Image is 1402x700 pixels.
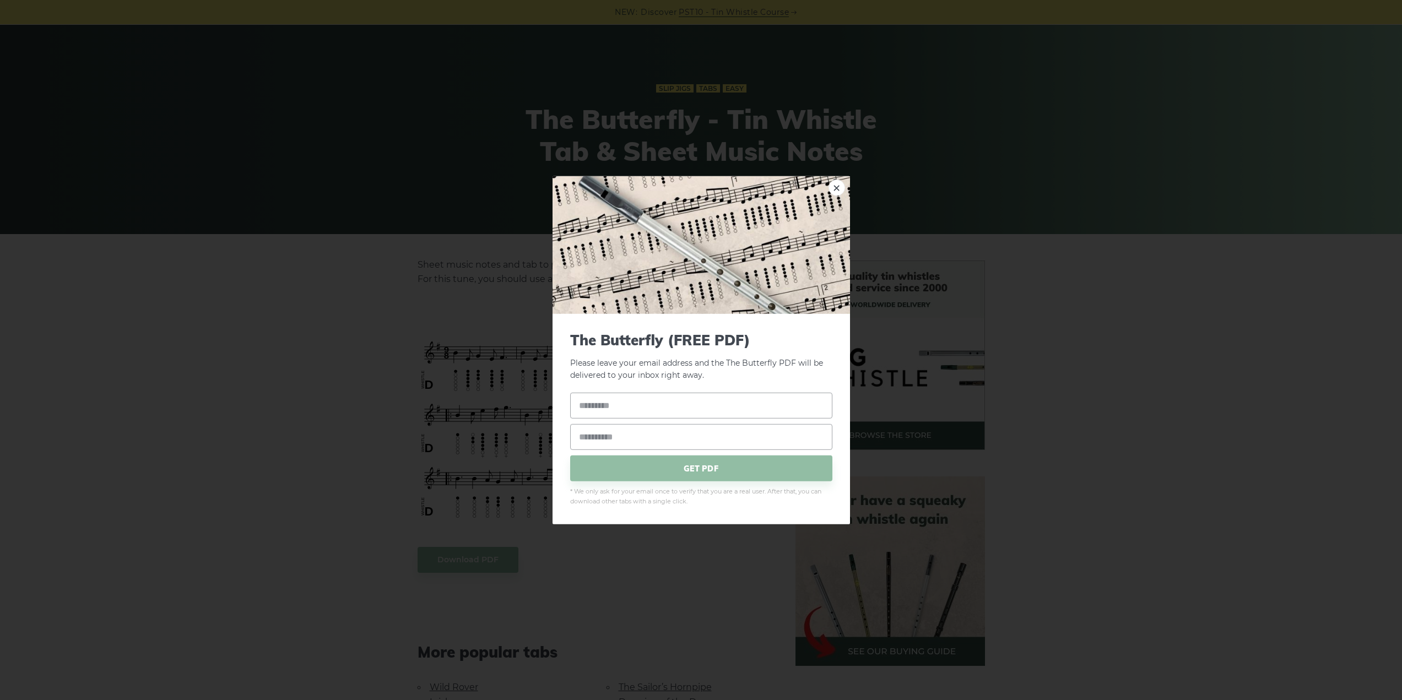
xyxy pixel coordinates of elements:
[553,176,850,313] img: Tin Whistle Tab Preview
[570,331,832,348] span: The Butterfly (FREE PDF)
[570,487,832,507] span: * We only ask for your email once to verify that you are a real user. After that, you can downloa...
[570,331,832,382] p: Please leave your email address and the The Butterfly PDF will be delivered to your inbox right a...
[570,455,832,481] span: GET PDF
[829,179,845,196] a: ×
